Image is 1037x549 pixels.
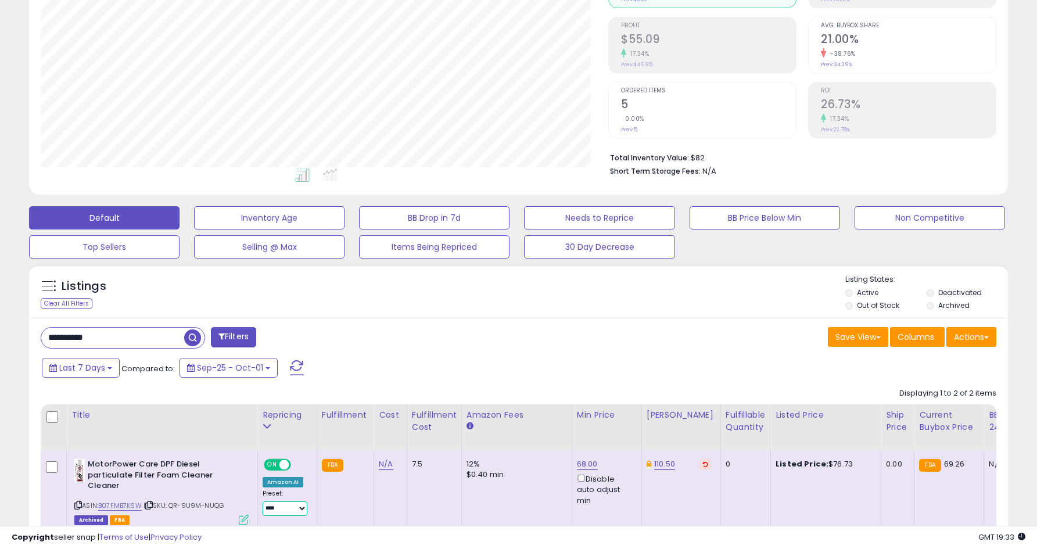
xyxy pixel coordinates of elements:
div: Disable auto adjust min [577,472,633,506]
div: 0.00 [886,459,905,469]
div: Fulfillable Quantity [726,409,766,433]
div: Min Price [577,409,637,421]
small: FBA [919,459,941,472]
div: Repricing [263,409,312,421]
span: ROI [821,88,996,94]
button: BB Drop in 7d [359,206,509,229]
div: BB Share 24h. [989,409,1031,433]
b: MotorPower Care DPF Diesel particulate Filter Foam Cleaner Cleaner [88,459,229,494]
span: ON [265,460,279,470]
label: Deactivated [938,288,982,297]
label: Out of Stock [857,300,899,310]
span: Listings that have been deleted from Seller Central [74,515,108,525]
span: Columns [898,331,934,343]
button: Non Competitive [855,206,1005,229]
span: Sep-25 - Oct-01 [197,362,263,374]
h5: Listings [62,278,106,295]
label: Archived [938,300,970,310]
div: Title [71,409,253,421]
div: $76.73 [776,459,872,469]
div: $0.40 min [467,469,563,480]
small: Prev: 5 [621,126,637,133]
div: [PERSON_NAME] [647,409,716,421]
button: Columns [890,327,945,347]
div: 12% [467,459,563,469]
small: FBA [322,459,343,472]
div: 0 [726,459,762,469]
span: Ordered Items [621,88,796,94]
a: Privacy Policy [150,532,202,543]
span: Compared to: [121,363,175,374]
h2: 5 [621,98,796,113]
button: Last 7 Days [42,358,120,378]
h2: $55.09 [621,33,796,48]
div: Clear All Filters [41,298,92,309]
button: 30 Day Decrease [524,235,674,259]
div: Listed Price [776,409,876,421]
button: Filters [211,327,256,347]
h2: 26.73% [821,98,996,113]
div: seller snap | | [12,532,202,543]
p: Listing States: [845,274,1008,285]
button: Needs to Reprice [524,206,674,229]
span: N/A [702,166,716,177]
div: Ship Price [886,409,909,433]
b: Listed Price: [776,458,828,469]
div: ASIN: [74,459,249,523]
h2: 21.00% [821,33,996,48]
div: Amazon AI [263,477,303,487]
button: Inventory Age [194,206,345,229]
div: Amazon Fees [467,409,567,421]
button: Items Being Repriced [359,235,509,259]
button: Top Sellers [29,235,180,259]
span: | SKU: QR-9U9M-NUQG [143,501,224,510]
a: 68.00 [577,458,598,470]
small: -38.76% [826,49,856,58]
button: Save View [828,327,888,347]
img: 41l1+w-shbL._SL40_.jpg [74,459,85,482]
small: Prev: $46.95 [621,61,652,68]
span: OFF [289,460,308,470]
div: Fulfillment Cost [412,409,457,433]
b: Total Inventory Value: [610,153,689,163]
button: Selling @ Max [194,235,345,259]
small: 17.34% [626,49,649,58]
small: 17.34% [826,114,849,123]
button: BB Price Below Min [690,206,840,229]
button: Sep-25 - Oct-01 [180,358,278,378]
a: B07FMB7K6W [98,501,142,511]
a: 110.50 [654,458,675,470]
div: 7.5 [412,459,453,469]
button: Default [29,206,180,229]
span: Avg. Buybox Share [821,23,996,29]
strong: Copyright [12,532,54,543]
small: Amazon Fees. [467,421,473,432]
small: Prev: 34.29% [821,61,852,68]
small: 0.00% [621,114,644,123]
li: $82 [610,150,988,164]
span: 69.26 [944,458,965,469]
span: Profit [621,23,796,29]
a: Terms of Use [99,532,149,543]
div: Fulfillment [322,409,369,421]
span: FBA [110,515,130,525]
a: N/A [379,458,393,470]
span: 2025-10-9 19:33 GMT [978,532,1025,543]
div: Cost [379,409,402,421]
div: Displaying 1 to 2 of 2 items [899,388,996,399]
div: Preset: [263,490,308,516]
label: Active [857,288,878,297]
div: Current Buybox Price [919,409,979,433]
div: N/A [989,459,1027,469]
span: Last 7 Days [59,362,105,374]
b: Short Term Storage Fees: [610,166,701,176]
small: Prev: 22.78% [821,126,850,133]
button: Actions [946,327,996,347]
